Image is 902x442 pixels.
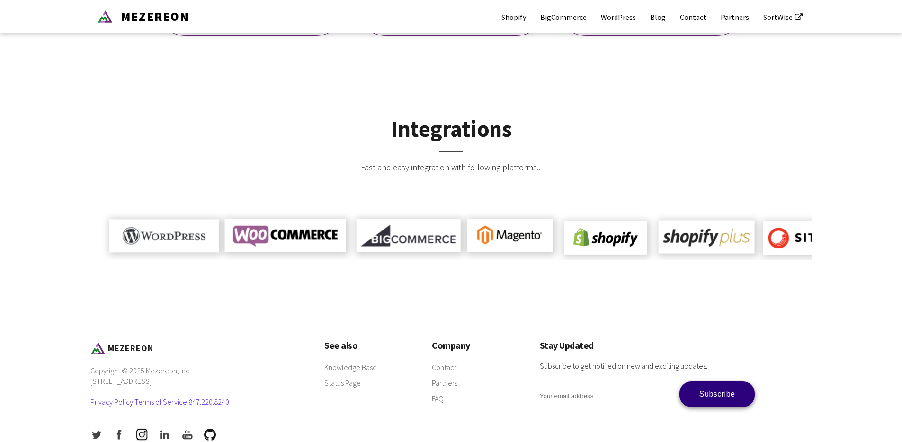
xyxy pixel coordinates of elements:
a: Knowledge Base [324,362,377,373]
a: FAQ [432,393,444,404]
input: Your email address [540,385,679,407]
span: MEZEREON [108,343,153,354]
img: Twitter [90,429,102,441]
h3: Stay Updated [540,341,755,360]
a: Status Page [324,378,361,389]
p: Subscribe to get notified on new and exciting updates. [540,360,755,381]
h2: Integrations [90,116,812,160]
img: LinkedIn [159,429,170,441]
div: Fast and easy integration with following platforms.. [234,160,667,213]
a: 847.220.8240 [188,397,229,407]
img: Youtube [181,429,193,441]
a: Mezereon MEZEREON [90,7,189,23]
img: Mezereon [98,9,113,24]
img: Mezereon [90,341,106,356]
a: Terms of Service [134,397,187,407]
p: Copyright © 2025 Mezereon, Inc. [STREET_ADDRESS] | | [90,365,306,416]
span: MEZEREON [116,9,189,24]
a: Contact [432,362,456,373]
a: Privacy Policy [90,397,133,407]
img: Facebook [113,429,125,441]
h3: Company [432,341,520,360]
a: Partners [432,378,457,389]
img: Instagram [136,428,148,441]
img: Github [204,429,216,441]
h3: See also [324,341,413,360]
input: Subscribe [679,381,755,407]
